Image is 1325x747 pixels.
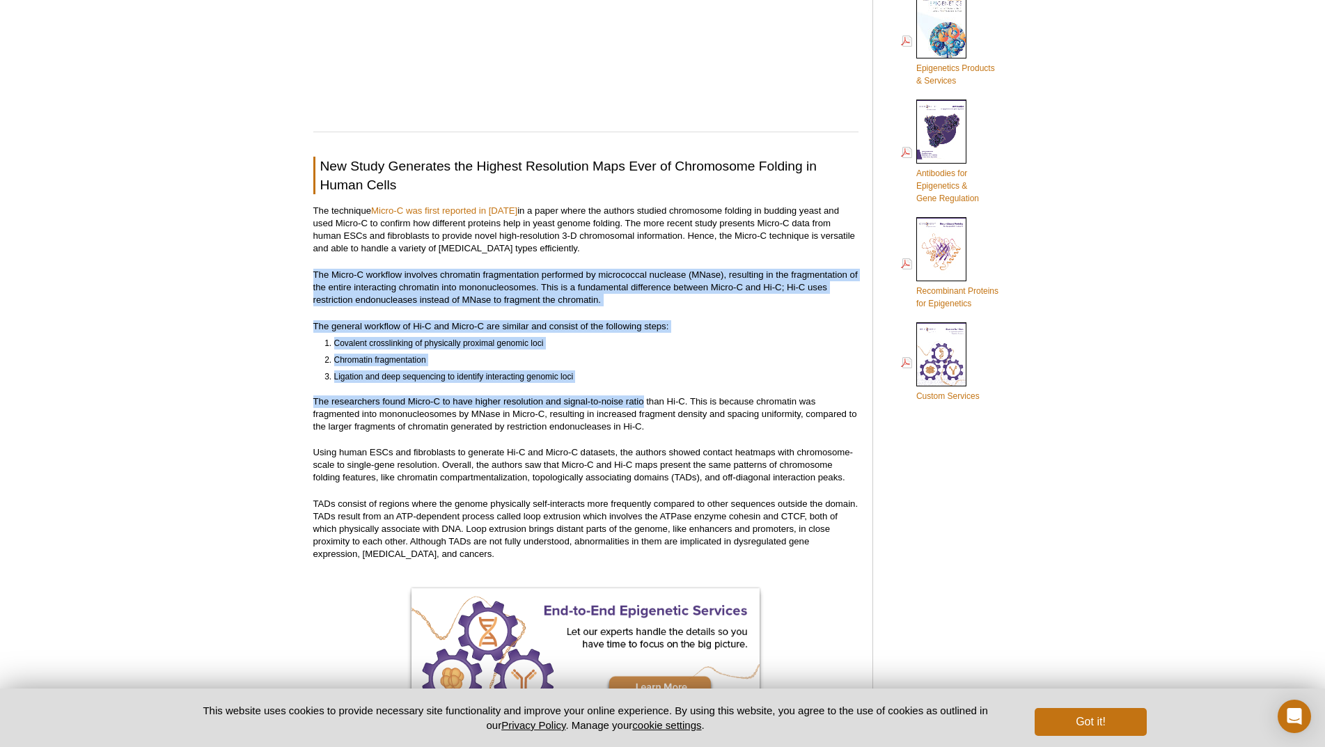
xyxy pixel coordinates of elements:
iframe: Hi-C and Three-Dimensional Genome Sequencing (Erez Lieberman Aiden) [313,10,858,114]
img: Rec_prots_140604_cover_web_70x200 [916,217,966,281]
p: This website uses cookies to provide necessary site functionality and improve your online experie... [179,703,1012,732]
li: Covalent crosslinking of physically proximal genomic loci [334,337,846,349]
button: Got it! [1035,708,1146,736]
span: Antibodies for Epigenetics & Gene Regulation [916,168,979,203]
a: Custom Services [901,321,980,404]
p: The Micro-C workflow involves chromatin fragmentation performed by micrococcal nuclease (MNase), ... [313,269,858,306]
span: Custom Services [916,391,980,401]
img: Abs_epi_2015_cover_web_70x200 [916,100,966,164]
button: cookie settings [632,719,701,731]
a: Antibodies forEpigenetics &Gene Regulation [901,98,979,206]
li: Ligation and deep sequencing to identify interacting genomic loci [334,370,846,383]
span: Recombinant Proteins for Epigenetics [916,286,998,308]
img: End-to-end Epigenetic Services [411,588,760,722]
div: Open Intercom Messenger [1278,700,1311,733]
h2: New Study Generates the Highest Resolution Maps Ever of Chromosome Folding in Human Cells [313,157,858,194]
img: Custom_Services_cover [916,322,966,386]
a: Privacy Policy [501,719,565,731]
a: Micro-C was first reported in [DATE] [371,205,517,216]
p: TADs consist of regions where the genome physically self-interacts more frequently compared to ot... [313,498,858,560]
p: Using human ESCs and fibroblasts to generate Hi-C and Micro-C datasets, the authors showed contac... [313,446,858,484]
p: The researchers found Micro-C to have higher resolution and signal-to-noise ratio than Hi-C. This... [313,395,858,433]
p: The general workflow of Hi-C and Micro-C are similar and consist of the following steps: [313,320,858,333]
span: Epigenetics Products & Services [916,63,995,86]
p: The technique in a paper where the authors studied chromosome folding in budding yeast and used M... [313,205,858,255]
li: Chromatin fragmentation [334,354,846,366]
a: Recombinant Proteinsfor Epigenetics [901,216,998,311]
